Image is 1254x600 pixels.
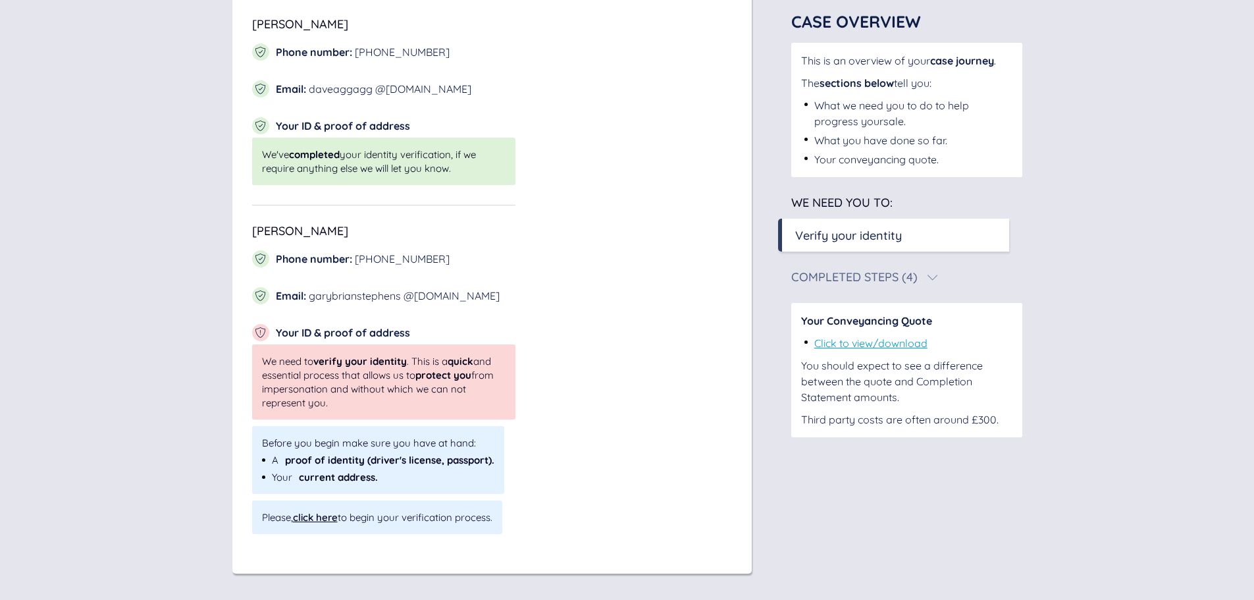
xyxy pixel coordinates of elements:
[262,510,492,524] span: Please, to begin your verification process.
[252,223,348,238] span: [PERSON_NAME]
[276,45,352,59] span: Phone number :
[801,412,1012,427] div: Third party costs are often around £300.
[814,97,1012,129] div: What we need you to do to help progress your sale .
[276,326,410,339] span: Your ID & proof of address
[795,227,902,244] div: Verify your identity
[299,470,378,484] span: current address.
[289,148,340,161] span: completed
[262,354,506,410] span: We need to . This is a and essential process that allows us to from impersonation and without whi...
[276,288,500,304] div: garybrianstephens @[DOMAIN_NAME]
[276,81,471,97] div: daveaggagg @[DOMAIN_NAME]
[814,151,939,167] div: Your conveyancing quote.
[791,11,921,32] span: Case Overview
[791,271,918,283] div: Completed Steps (4)
[262,148,506,175] span: We've your identity verification, if we require anything else we will let you know.
[262,470,494,484] div: Your
[252,16,348,32] span: [PERSON_NAME]
[801,75,1012,91] div: The tell you:
[814,132,947,148] div: What you have done so far.
[801,53,1012,68] div: This is an overview of your .
[276,252,352,265] span: Phone number :
[801,314,932,327] span: Your Conveyancing Quote
[313,355,407,368] span: verify your identity
[276,82,306,95] span: Email :
[814,337,927,350] a: Click to view/download
[801,358,1012,405] div: You should expect to see a difference between the quote and Completion Statement amounts.
[276,119,410,132] span: Your ID & proof of address
[276,44,450,60] div: [PHONE_NUMBER]
[276,289,306,302] span: Email :
[262,436,494,450] span: Before you begin make sure you have at hand:
[930,54,994,67] span: case journey
[293,511,338,524] div: click here
[276,251,450,267] div: [PHONE_NUMBER]
[820,76,894,90] span: sections below
[415,369,471,381] span: protect you
[791,195,893,210] span: We need you to:
[285,453,494,467] span: proof of identity (driver's license, passport).
[448,355,473,368] span: quick
[262,453,494,467] div: A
